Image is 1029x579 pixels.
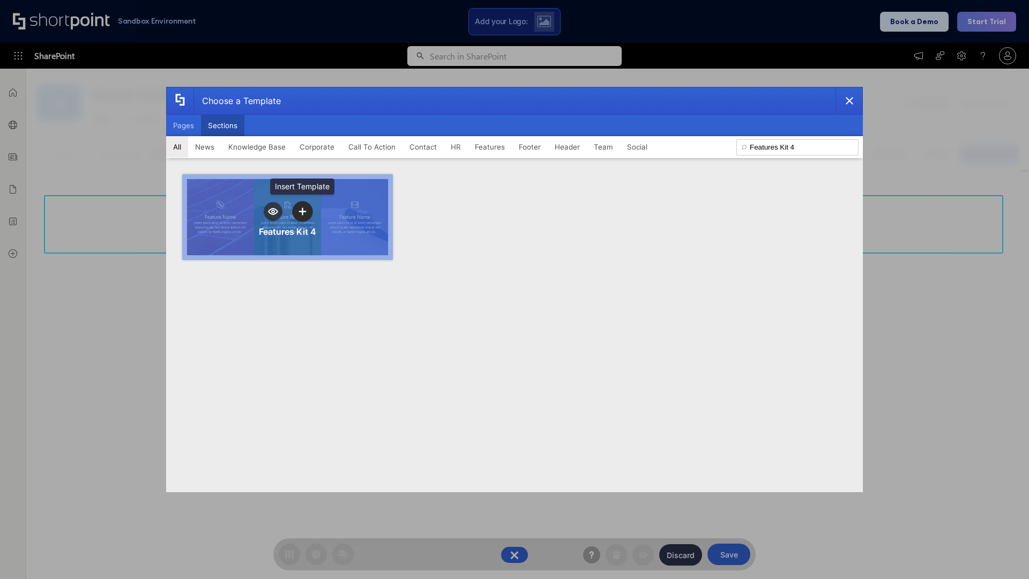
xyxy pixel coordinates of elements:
iframe: Chat Widget [975,528,1029,579]
button: Team [587,136,620,158]
button: Corporate [293,136,341,158]
button: All [166,136,188,158]
button: Footer [512,136,548,158]
button: Sections [201,115,244,136]
button: HR [444,136,468,158]
div: Choose a Template [193,87,281,114]
button: Social [620,136,654,158]
button: Pages [166,115,201,136]
div: template selector [166,87,863,492]
button: Header [548,136,587,158]
button: Call To Action [341,136,402,158]
input: Search [736,139,859,155]
button: Knowledge Base [221,136,293,158]
button: Features [468,136,512,158]
button: News [188,136,221,158]
button: Contact [402,136,444,158]
div: Features Kit 4 [259,226,316,237]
